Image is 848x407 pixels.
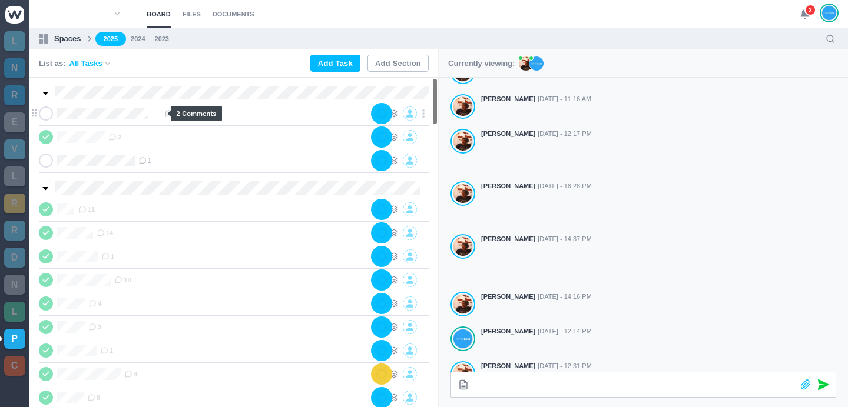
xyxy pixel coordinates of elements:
strong: [PERSON_NAME] [481,361,535,371]
span: [DATE] - 12:14 PM [538,326,592,336]
span: [DATE] - 12:31 PM [538,361,592,371]
p: Currently viewing: [448,58,515,69]
p: Spaces [54,33,81,45]
strong: [PERSON_NAME] [481,326,535,336]
a: 2025 [95,32,126,46]
img: Antonio Lopes [453,96,472,116]
a: N [4,275,25,295]
a: R [4,85,25,105]
a: R [4,194,25,213]
a: P [4,329,25,349]
a: V [4,139,25,159]
a: C [4,356,25,376]
a: E [4,112,25,132]
img: winio [5,6,24,24]
strong: [PERSON_NAME] [481,94,535,104]
img: Antonio Lopes [453,236,472,256]
img: JT [529,56,544,71]
span: [DATE] - 12:17 PM [538,129,592,139]
a: L [4,302,25,322]
img: Antonio Lopes [453,294,472,314]
img: Antonio Lopes [453,131,472,151]
strong: [PERSON_NAME] [481,181,535,191]
a: L [4,166,25,186]
strong: [PERSON_NAME] [481,292,535,302]
a: D [4,248,25,268]
button: Add Section [367,55,429,72]
a: R [4,221,25,241]
div: List as: [39,58,112,69]
span: [DATE] - 16:28 PM [538,181,592,191]
a: N [4,58,25,78]
img: AL [519,56,533,71]
span: All Tasks [69,58,102,69]
span: [DATE] - 14:16 PM [538,292,592,302]
strong: [PERSON_NAME] [481,129,535,139]
span: [DATE] - 11:16 AM [538,94,591,104]
img: João Tosta [453,329,472,349]
strong: [PERSON_NAME] [481,234,535,244]
button: Add Task [310,55,360,72]
img: spaces [39,34,48,44]
a: L [4,31,25,51]
span: 2 [804,4,816,16]
img: João Tosta [822,5,836,21]
img: Antonio Lopes [453,184,472,203]
span: [DATE] - 14:37 PM [538,234,592,244]
a: 2023 [155,34,169,44]
a: 2024 [131,34,145,44]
